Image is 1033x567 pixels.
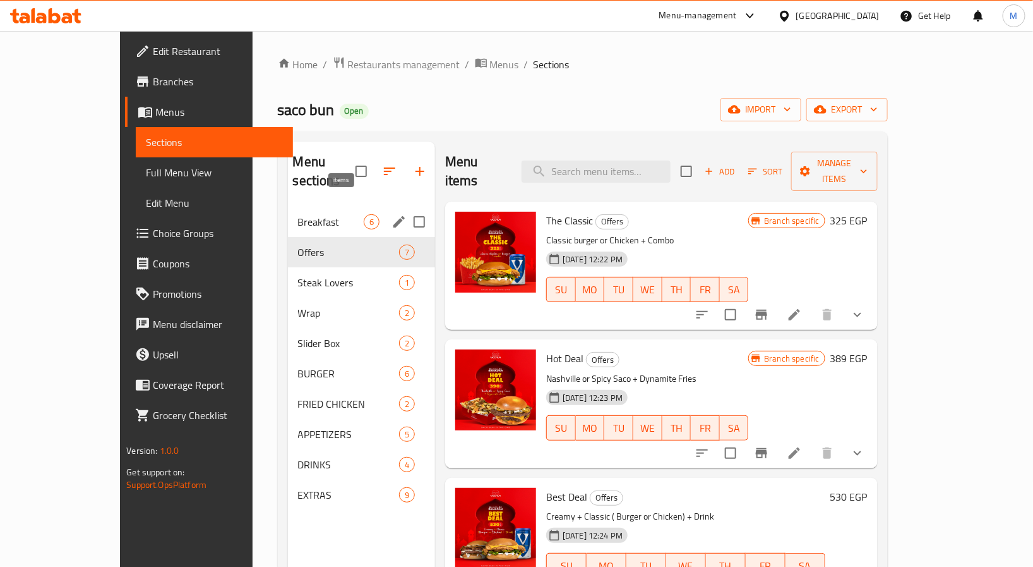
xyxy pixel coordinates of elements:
[298,275,399,290] span: Steak Lovers
[850,307,865,322] svg: Show Choices
[725,419,744,437] span: SA
[546,509,825,525] p: Creamy + Classic ( Burger or Chicken) + Drink
[546,487,587,506] span: Best Deal
[830,488,868,506] h6: 530 EGP
[633,415,662,441] button: WE
[153,408,282,423] span: Grocery Checklist
[278,95,335,124] span: saco bun
[720,415,749,441] button: SA
[787,307,802,322] a: Edit menu item
[125,218,292,248] a: Choice Groups
[465,57,470,72] li: /
[717,302,744,328] span: Select to update
[288,419,436,449] div: APPETIZERS5
[400,368,414,380] span: 6
[687,438,717,468] button: sort-choices
[662,277,691,302] button: TH
[787,446,802,461] a: Edit menu item
[153,286,282,302] span: Promotions
[278,57,318,72] a: Home
[399,427,415,442] div: items
[298,427,399,442] span: APPETIZERS
[298,305,399,320] div: Wrap
[812,300,842,330] button: delete
[746,300,777,330] button: Branch-specific-item
[745,162,786,181] button: Sort
[581,281,600,299] span: MO
[153,44,282,59] span: Edit Restaurant
[673,158,700,185] span: Select section
[153,347,282,362] span: Upsell
[298,396,399,412] span: FRIED CHICKEN
[288,480,436,510] div: EXTRAS9
[700,162,740,181] button: Add
[298,366,399,381] div: BURGER
[323,57,328,72] li: /
[748,164,783,179] span: Sort
[348,57,460,72] span: Restaurants management
[400,429,414,441] span: 5
[160,442,179,459] span: 1.0.0
[125,309,292,339] a: Menu disclaimer
[524,57,528,72] li: /
[740,162,791,181] span: Sort items
[298,245,399,260] div: Offers
[400,247,414,259] span: 7
[796,9,880,23] div: [GEOGRAPHIC_DATA]
[720,98,801,121] button: import
[662,415,691,441] button: TH
[288,207,436,237] div: Breakfast6edit
[720,277,749,302] button: SA
[609,419,628,437] span: TU
[816,102,878,118] span: export
[399,245,415,260] div: items
[558,530,628,542] span: [DATE] 12:24 PM
[552,281,571,299] span: SU
[126,442,157,459] span: Version:
[659,8,737,23] div: Menu-management
[558,253,628,265] span: [DATE] 12:22 PM
[298,336,399,351] span: Slider Box
[696,419,715,437] span: FR
[136,157,292,188] a: Full Menu View
[399,396,415,412] div: items
[667,419,686,437] span: TH
[288,328,436,358] div: Slider Box2
[746,438,777,468] button: Branch-specific-item
[125,36,292,66] a: Edit Restaurant
[522,161,671,183] input: search
[546,371,748,387] p: Nashville or Spicy Saco + Dynamite Fries
[842,300,873,330] button: show more
[700,162,740,181] span: Add item
[288,267,436,298] div: Steak Lovers1
[293,152,356,190] h2: Menu sections
[638,281,657,299] span: WE
[850,446,865,461] svg: Show Choices
[475,56,519,73] a: Menus
[288,202,436,515] nav: Menu sections
[399,366,415,381] div: items
[298,487,399,503] span: EXTRAS
[136,188,292,218] a: Edit Menu
[842,438,873,468] button: show more
[340,104,369,119] div: Open
[581,419,600,437] span: MO
[153,377,282,393] span: Coverage Report
[587,353,619,367] span: Offers
[364,216,379,228] span: 6
[546,277,576,302] button: SU
[691,415,720,441] button: FR
[546,211,593,230] span: The Classic
[399,487,415,503] div: items
[288,237,436,267] div: Offers7
[125,66,292,97] a: Branches
[125,97,292,127] a: Menus
[806,98,888,121] button: export
[731,102,791,118] span: import
[399,336,415,351] div: items
[288,389,436,419] div: FRIED CHICKEN2
[633,277,662,302] button: WE
[812,438,842,468] button: delete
